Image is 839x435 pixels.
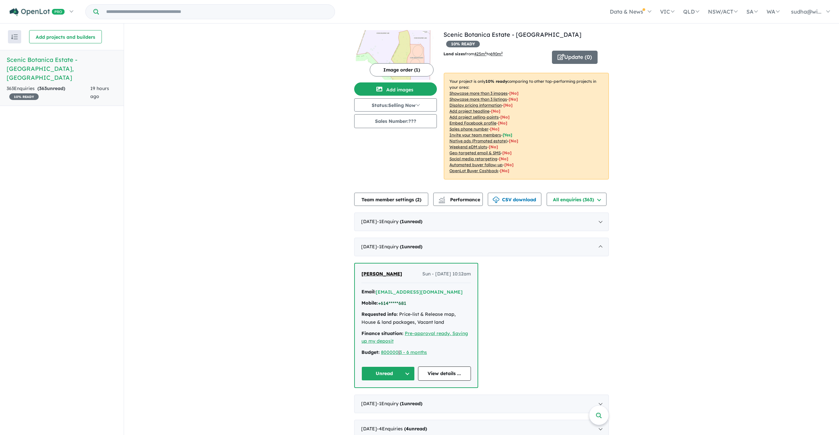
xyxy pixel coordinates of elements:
[502,150,512,155] span: [No]
[377,426,427,432] span: - 4 Enquir ies
[401,218,404,224] span: 1
[486,51,503,56] span: to
[370,63,434,76] button: Image order (1)
[449,115,499,120] u: Add project selling-points
[449,126,488,131] u: Sales phone number
[29,30,102,43] button: Add projects and builders
[474,51,486,56] u: 425 m
[552,51,598,64] button: Update (0)
[501,51,503,55] sup: 2
[499,156,508,161] span: [No]
[10,8,65,16] img: Openlot PRO Logo White
[361,311,398,317] strong: Requested info:
[361,330,468,344] a: Pre-approval ready, Saving up my deposit
[404,426,427,432] strong: ( unread)
[377,218,422,224] span: - 1 Enquir y
[449,103,502,108] u: Display pricing information
[377,244,422,250] span: - 1 Enquir y
[354,395,609,413] div: [DATE]
[9,93,39,100] span: 10 % READY
[491,109,500,114] span: [ No ]
[361,349,380,355] strong: Budget:
[401,244,404,250] span: 1
[503,132,512,137] span: [ Yes ]
[7,55,117,82] h5: Scenic Botanica Estate - [GEOGRAPHIC_DATA] , [GEOGRAPHIC_DATA]
[400,401,422,407] strong: ( unread)
[791,8,821,15] span: sudha@wi...
[443,51,465,56] b: Land sizes
[503,103,513,108] span: [ No ]
[422,270,471,278] span: Sun - [DATE] 10:12am
[509,138,518,143] span: [No]
[443,51,547,57] p: from
[449,132,501,137] u: Invite your team members
[490,51,503,56] u: 690 m
[361,289,376,295] strong: Email:
[361,311,471,326] div: Price-list & Release map, House & land packages, Vacant land
[361,330,403,336] strong: Finance situation:
[400,244,422,250] strong: ( unread)
[361,349,471,357] div: |
[449,138,507,143] u: Native ads (Promoted estate)
[376,289,463,296] button: [EMAIL_ADDRESS][DOMAIN_NAME]
[400,218,422,224] strong: ( unread)
[361,271,402,277] span: [PERSON_NAME]
[418,366,471,381] a: View details ...
[485,51,486,55] sup: 2
[377,401,422,407] span: - 1 Enquir y
[489,144,498,149] span: [No]
[401,401,404,407] span: 1
[446,41,480,47] span: 10 % READY
[354,213,609,231] div: [DATE]
[354,30,437,80] img: Scenic Botanica Estate - Brookfield
[449,156,497,161] u: Social media retargeting
[493,197,499,203] img: download icon
[354,82,437,96] button: Add images
[406,426,409,432] span: 4
[440,197,480,203] span: Performance
[509,97,518,102] span: [ No ]
[354,193,428,206] button: Team member settings (2)
[504,162,514,167] span: [No]
[399,349,427,355] a: 3 - 6 months
[449,97,507,102] u: Showcase more than 3 listings
[547,193,607,206] button: All enquiries (363)
[449,162,503,167] u: Automated buyer follow-up
[11,34,18,39] img: sort.svg
[381,349,399,355] a: 800000
[509,91,519,96] span: [ No ]
[449,150,501,155] u: Geo-targeted email & SMS
[490,126,499,131] span: [ No ]
[354,98,437,112] button: Status:Selling Now
[90,85,109,99] span: 19 hours ago
[449,91,508,96] u: Showcase more than 3 images
[354,238,609,256] div: [DATE]
[100,5,333,19] input: Try estate name, suburb, builder or developer
[361,300,378,306] strong: Mobile:
[39,85,47,91] span: 363
[361,270,402,278] a: [PERSON_NAME]
[361,366,415,381] button: Unread
[417,197,420,203] span: 2
[433,193,483,206] button: Performance
[354,114,437,128] button: Sales Number:???
[449,168,498,173] u: OpenLot Buyer Cashback
[439,199,445,203] img: bar-chart.svg
[439,197,445,200] img: line-chart.svg
[444,73,609,179] p: Your project is only comparing to other top-performing projects in your area: - - - - - - - - - -...
[500,168,509,173] span: [No]
[449,144,487,149] u: Weekend eDM slots
[443,31,581,38] a: Scenic Botanica Estate - [GEOGRAPHIC_DATA]
[7,85,90,101] div: 363 Enquir ies
[498,121,507,125] span: [ No ]
[449,109,489,114] u: Add project headline
[37,85,65,91] strong: ( unread)
[485,79,507,84] b: 10 % ready
[449,121,496,125] u: Embed Facebook profile
[500,115,510,120] span: [ No ]
[488,193,541,206] button: CSV download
